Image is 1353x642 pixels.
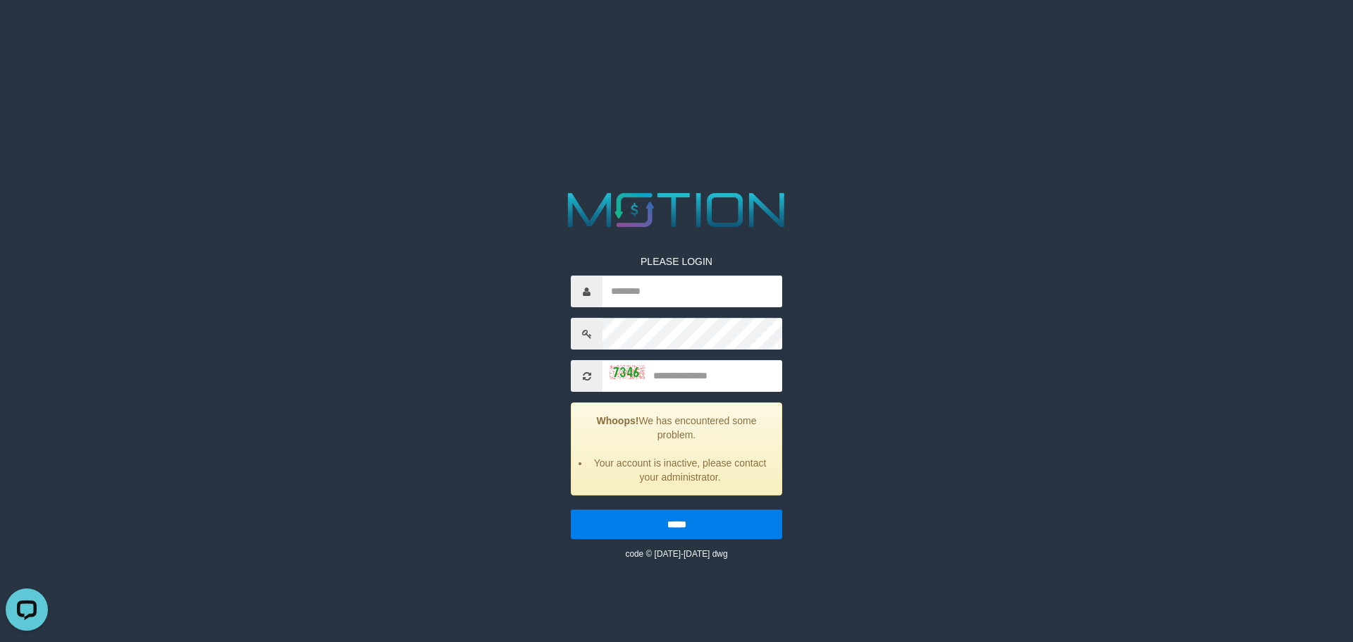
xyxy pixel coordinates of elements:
strong: Whoops! [597,415,639,426]
img: MOTION_logo.png [558,187,795,233]
small: code © [DATE]-[DATE] dwg [625,549,727,559]
button: Open LiveChat chat widget [6,6,48,48]
li: Your account is inactive, please contact your administrator. [589,456,771,484]
p: PLEASE LOGIN [571,254,782,268]
img: captcha [610,365,645,379]
div: We has encountered some problem. [571,402,782,495]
